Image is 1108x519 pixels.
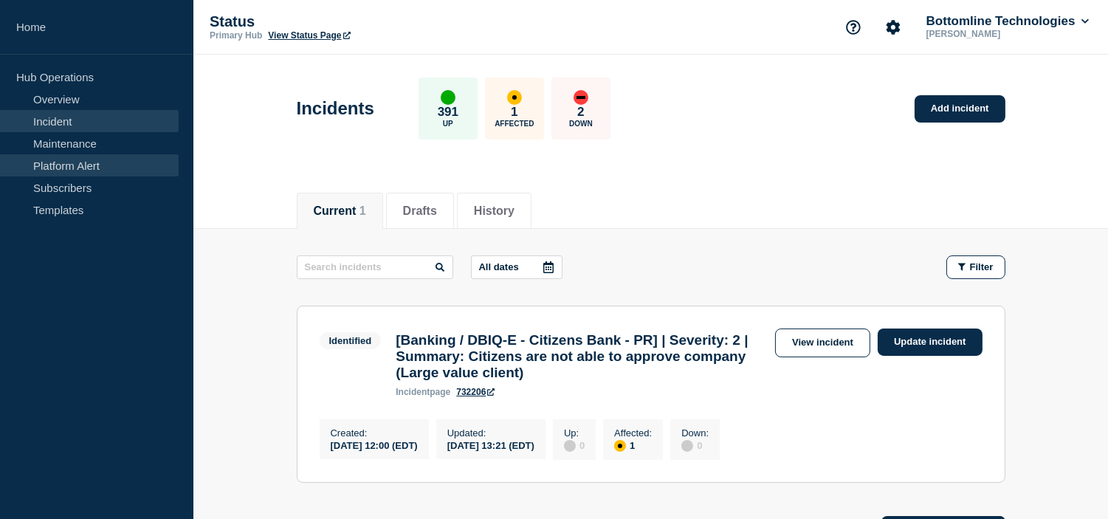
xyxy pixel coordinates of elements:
span: incident [396,387,430,397]
a: View incident [775,329,870,357]
p: All dates [479,261,519,272]
p: Created : [331,427,418,439]
p: Primary Hub [210,30,262,41]
div: [DATE] 13:21 (EDT) [447,439,534,451]
button: History [474,204,515,218]
p: 1 [511,105,517,120]
h3: [Banking / DBIQ-E - Citizens Bank - PR] | Severity: 2 | Summary: Citizens are not able to approve... [396,332,768,381]
div: disabled [681,440,693,452]
p: 2 [577,105,584,120]
div: affected [507,90,522,105]
p: Updated : [447,427,534,439]
button: Support [838,12,869,43]
span: 1 [359,204,366,217]
button: Bottomline Technologies [923,14,1092,29]
button: Filter [946,255,1005,279]
a: Update incident [878,329,983,356]
div: disabled [564,440,576,452]
div: [DATE] 12:00 (EDT) [331,439,418,451]
p: Up [443,120,453,128]
p: [PERSON_NAME] [923,29,1077,39]
p: Down : [681,427,709,439]
p: page [396,387,450,397]
span: Identified [320,332,382,349]
a: Add incident [915,95,1005,123]
p: Down [569,120,593,128]
div: affected [614,440,626,452]
a: 732206 [456,387,495,397]
div: 1 [614,439,652,452]
h1: Incidents [297,98,374,119]
a: View Status Page [268,30,350,41]
p: Affected : [614,427,652,439]
p: Affected [495,120,534,128]
button: All dates [471,255,562,279]
p: Up : [564,427,585,439]
input: Search incidents [297,255,453,279]
p: Status [210,13,505,30]
button: Current 1 [314,204,366,218]
span: Filter [970,261,994,272]
div: 0 [564,439,585,452]
div: up [441,90,455,105]
p: 391 [438,105,458,120]
div: down [574,90,588,105]
button: Account settings [878,12,909,43]
button: Drafts [403,204,437,218]
div: 0 [681,439,709,452]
